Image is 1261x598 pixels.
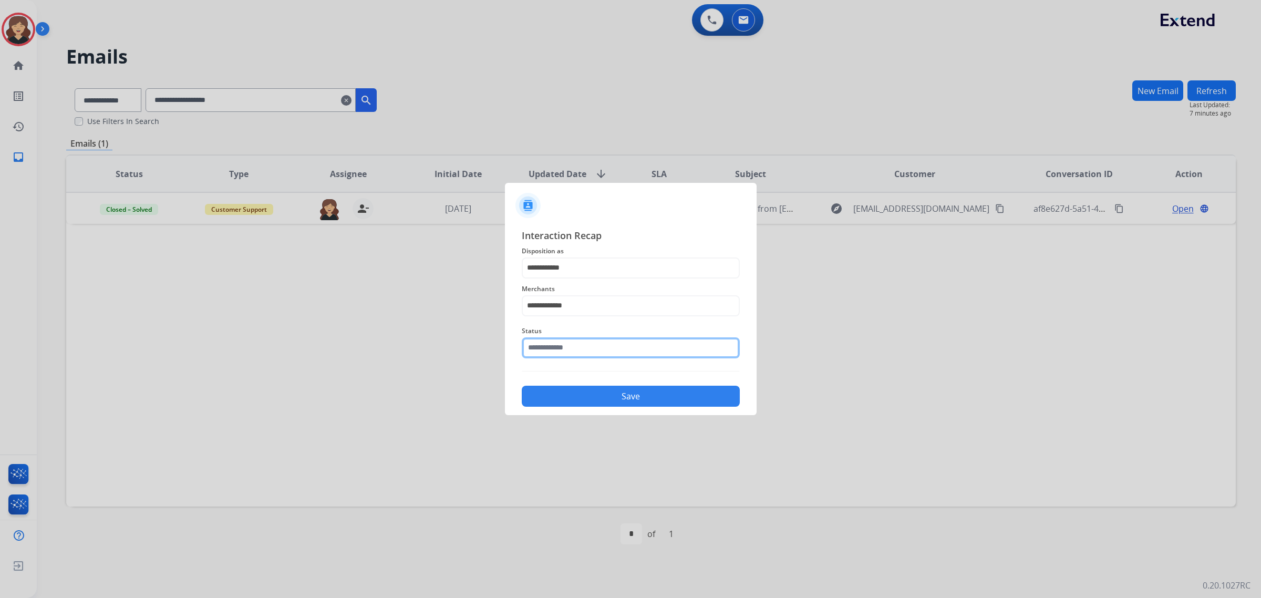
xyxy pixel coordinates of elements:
[522,283,740,295] span: Merchants
[522,386,740,407] button: Save
[522,245,740,257] span: Disposition as
[515,193,541,218] img: contactIcon
[522,325,740,337] span: Status
[1203,579,1250,592] p: 0.20.1027RC
[522,228,740,245] span: Interaction Recap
